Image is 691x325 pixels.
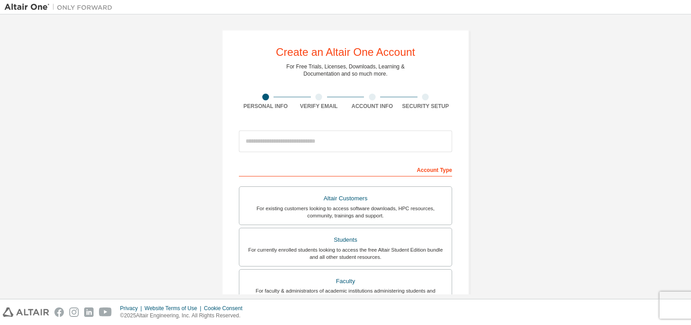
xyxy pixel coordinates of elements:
[292,103,346,110] div: Verify Email
[99,307,112,317] img: youtube.svg
[54,307,64,317] img: facebook.svg
[3,307,49,317] img: altair_logo.svg
[245,246,446,261] div: For currently enrolled students looking to access the free Altair Student Edition bundle and all ...
[84,307,94,317] img: linkedin.svg
[69,307,79,317] img: instagram.svg
[245,192,446,205] div: Altair Customers
[4,3,117,12] img: Altair One
[204,305,247,312] div: Cookie Consent
[287,63,405,77] div: For Free Trials, Licenses, Downloads, Learning & Documentation and so much more.
[120,312,248,320] p: © 2025 Altair Engineering, Inc. All Rights Reserved.
[276,47,415,58] div: Create an Altair One Account
[245,205,446,219] div: For existing customers looking to access software downloads, HPC resources, community, trainings ...
[245,287,446,302] div: For faculty & administrators of academic institutions administering students and accessing softwa...
[144,305,204,312] div: Website Terms of Use
[345,103,399,110] div: Account Info
[245,234,446,246] div: Students
[239,162,452,176] div: Account Type
[120,305,144,312] div: Privacy
[245,275,446,288] div: Faculty
[239,103,292,110] div: Personal Info
[399,103,453,110] div: Security Setup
